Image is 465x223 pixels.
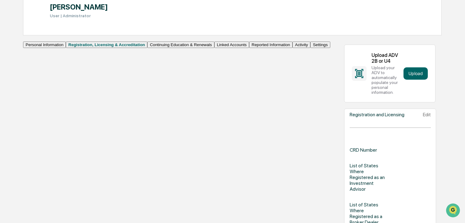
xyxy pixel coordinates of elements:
button: Start new chat [105,49,112,56]
a: Powered byPylon [43,104,74,109]
button: Personal Information [23,42,66,48]
div: Edit [423,112,431,117]
div: Start new chat [21,47,101,53]
iframe: Open customer support [445,203,462,219]
a: 🔎Data Lookup [4,87,41,98]
h3: User | Administrator [50,13,108,18]
h1: [PERSON_NAME] [50,2,108,11]
span: Pylon [61,104,74,109]
div: 🖐️ [6,78,11,83]
button: Settings [310,42,330,48]
span: Attestations [51,78,76,84]
p: How can we help? [6,13,112,23]
div: 🗄️ [45,78,50,83]
button: Reported Information [249,42,292,48]
span: Preclearance [12,78,40,84]
div: Upload your ADV to automatically populate your personal information. [372,65,401,95]
button: Upload [403,67,428,80]
a: 🗄️Attestations [42,75,79,86]
a: 🖐️Preclearance [4,75,42,86]
button: Registration, Licensing & Accreditation [66,42,147,48]
button: Activity [292,42,310,48]
div: 🔎 [6,90,11,95]
div: Upload ADV 2B or U4 [372,52,401,64]
div: We're available if you need us! [21,53,78,58]
div: List of States Where Registered as an Investment Advisor [350,163,386,192]
button: Linked Accounts [214,42,249,48]
div: secondary tabs example [23,42,330,48]
div: Registration and Licensing [350,112,404,117]
div: CRD Number [350,147,377,153]
button: Continuing Education & Renewals [147,42,214,48]
span: Data Lookup [12,89,39,95]
img: 1746055101610-c473b297-6a78-478c-a979-82029cc54cd1 [6,47,17,58]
